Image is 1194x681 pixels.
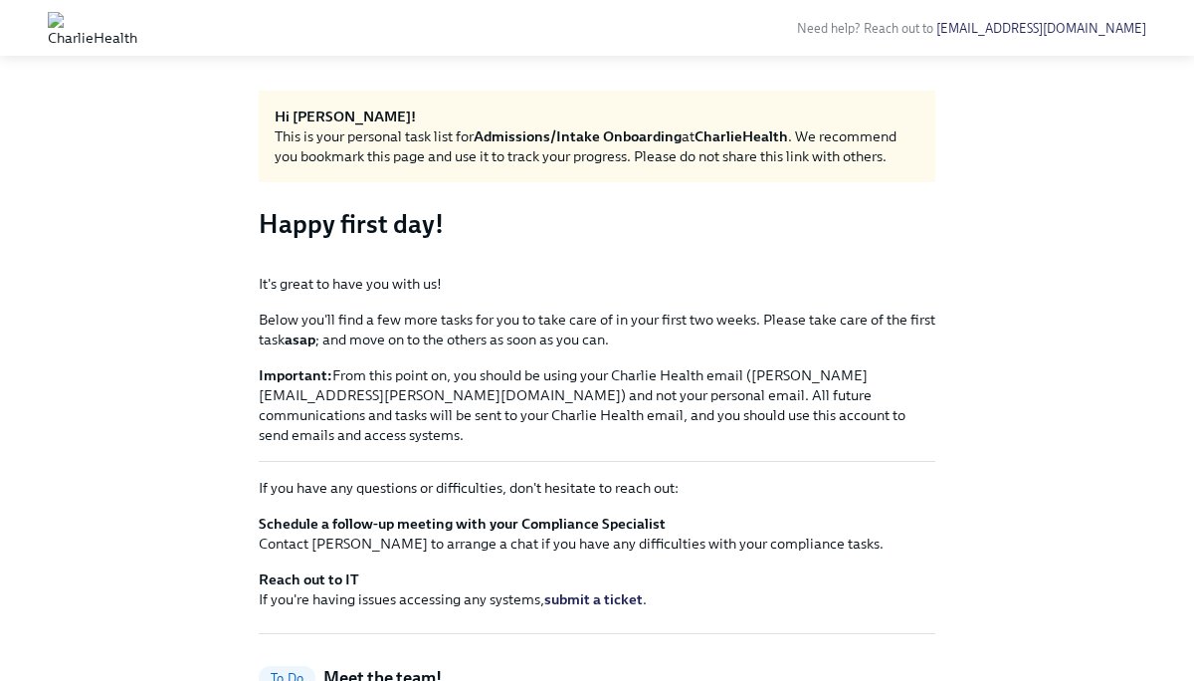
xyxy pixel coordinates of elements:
span: Need help? Reach out to [797,21,1146,36]
strong: Reach out to IT [259,570,359,588]
a: [EMAIL_ADDRESS][DOMAIN_NAME] [936,21,1146,36]
a: submit a ticket [544,590,643,608]
strong: Schedule a follow-up meeting with your Compliance Specialist [259,515,666,533]
strong: CharlieHealth [695,127,788,145]
p: Contact [PERSON_NAME] to arrange a chat if you have any difficulties with your compliance tasks. [259,514,935,554]
strong: Important: [259,366,332,384]
strong: Admissions/Intake Onboarding [474,127,682,145]
strong: asap [285,331,315,348]
p: It's great to have you with us! [259,274,935,294]
p: From this point on, you should be using your Charlie Health email ([PERSON_NAME][EMAIL_ADDRESS][P... [259,365,935,445]
p: If you have any questions or difficulties, don't hesitate to reach out: [259,478,935,498]
div: This is your personal task list for at . We recommend you bookmark this page and use it to track ... [275,126,919,166]
img: CharlieHealth [48,12,137,44]
p: If you're having issues accessing any systems, . [259,569,935,609]
strong: Hi [PERSON_NAME]! [275,108,416,125]
h3: Happy first day! [259,206,935,242]
p: Below you'll find a few more tasks for you to take care of in your first two weeks. Please take c... [259,310,935,349]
